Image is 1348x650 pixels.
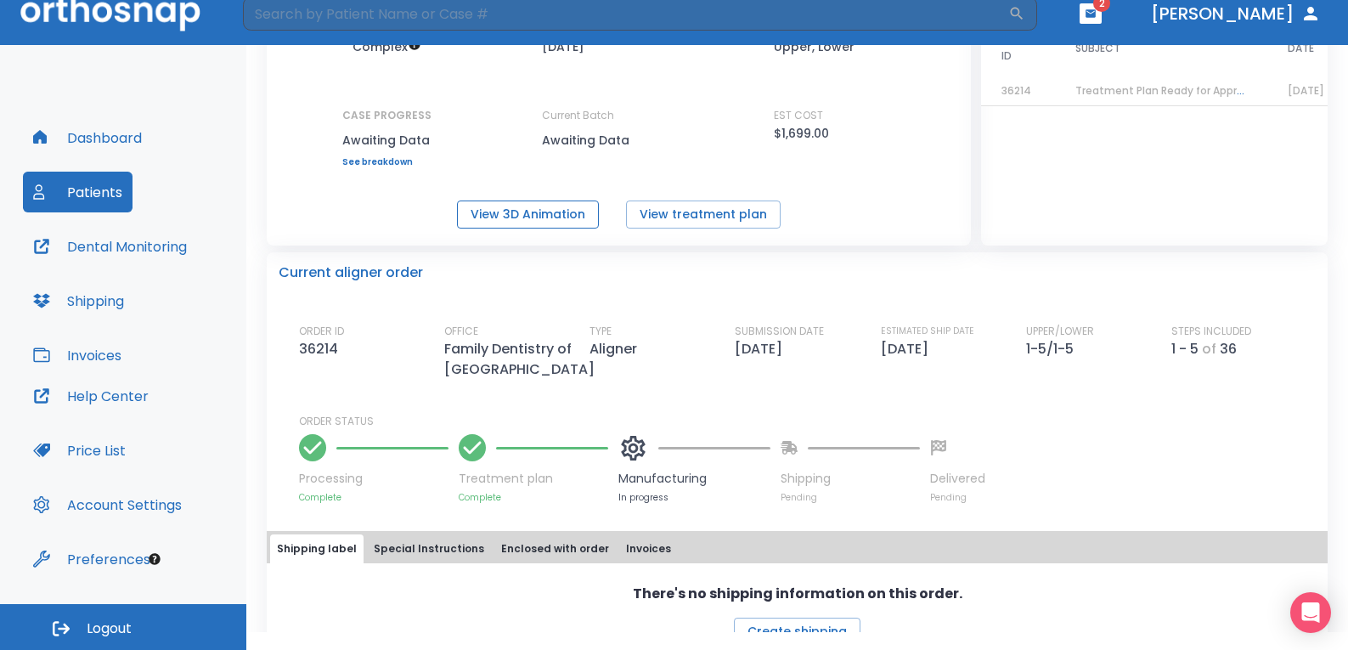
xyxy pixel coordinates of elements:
button: Dental Monitoring [23,226,197,267]
p: Family Dentistry of [GEOGRAPHIC_DATA] [444,339,601,380]
div: Tooltip anchor [147,551,162,567]
span: ORDER ID [1001,33,1035,64]
p: Current Batch [542,108,695,123]
span: Logout [87,619,132,638]
div: tabs [270,534,1324,563]
span: Up to 50 Steps (100 aligners) [353,38,421,55]
button: Enclosed with order [494,534,616,563]
p: CASE PROGRESS [342,108,431,123]
p: ORDER STATUS [299,414,1316,429]
p: OFFICE [444,324,478,339]
p: TYPE [589,324,612,339]
p: 1 - 5 [1171,339,1199,359]
p: Delivered [930,470,985,488]
button: Invoices [619,534,678,563]
p: [DATE] [735,339,789,359]
p: There's no shipping information on this order. [633,584,962,604]
p: [DATE] [542,37,584,57]
p: $1,699.00 [774,123,829,144]
a: See breakdown [342,157,431,167]
p: ESTIMATED SHIP DATE [881,324,974,339]
button: Price List [23,430,136,471]
button: View treatment plan [626,201,781,229]
p: Processing [299,470,448,488]
p: UPPER/LOWER [1026,324,1094,339]
span: Treatment Plan Ready for Approval! [1075,83,1262,98]
p: Complete [459,491,608,504]
p: Awaiting Data [342,130,431,150]
span: SUBJECT [1075,41,1120,56]
p: STEPS INCLUDED [1171,324,1251,339]
span: 36214 [1001,83,1031,98]
p: Complete [299,491,448,504]
p: Aligner [589,339,644,359]
p: of [1202,339,1216,359]
p: Pending [781,491,920,504]
button: Account Settings [23,484,192,525]
p: EST COST [774,108,823,123]
p: Pending [930,491,985,504]
button: Special Instructions [367,534,491,563]
button: Dashboard [23,117,152,158]
button: Help Center [23,376,159,416]
p: Shipping [781,470,920,488]
p: Upper, Lower [774,37,854,57]
p: Awaiting Data [542,130,695,150]
p: SUBMISSION DATE [735,324,824,339]
button: Create shipping [734,618,860,646]
button: Patients [23,172,133,212]
p: 1-5/1-5 [1026,339,1080,359]
p: Current aligner order [279,263,423,283]
span: [DATE] [1288,83,1324,98]
button: View 3D Animation [457,201,599,229]
p: 36 [1220,339,1237,359]
button: Shipping label [270,534,364,563]
button: Preferences [23,539,161,579]
p: ORDER ID [299,324,344,339]
p: In progress [618,491,770,504]
p: 36214 [299,339,345,359]
p: Manufacturing [618,470,770,488]
button: Invoices [23,335,132,376]
p: Treatment plan [459,470,608,488]
button: Shipping [23,280,134,321]
p: [DATE] [881,339,935,359]
div: Open Intercom Messenger [1290,592,1331,633]
span: DATE [1288,41,1314,56]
